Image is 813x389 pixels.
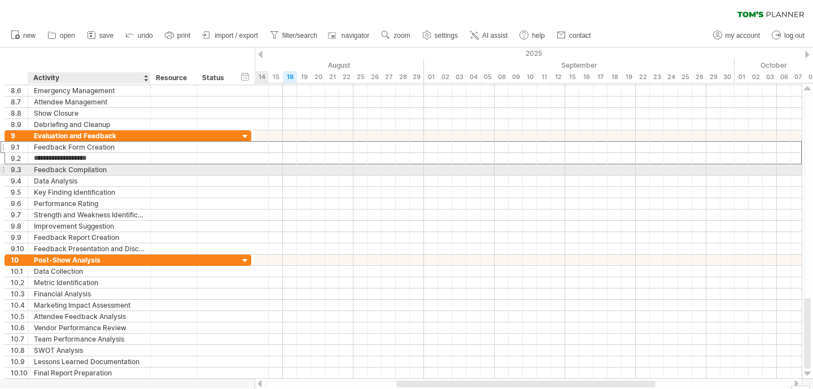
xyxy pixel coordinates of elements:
div: Tuesday, 30 September 2025 [720,71,735,83]
div: 10.7 [11,334,28,344]
span: save [99,32,113,40]
div: Friday, 29 August 2025 [410,71,424,83]
a: zoom [378,28,413,43]
div: Show Closure [34,108,145,119]
div: Friday, 12 September 2025 [551,71,565,83]
div: Show Legend [791,386,810,389]
span: contact [569,32,591,40]
div: Feedback Presentation and Discussion [34,243,145,254]
div: Wednesday, 24 September 2025 [664,71,678,83]
div: 9.3 [11,164,28,175]
div: Friday, 15 August 2025 [269,71,283,83]
div: Lessons Learned Documentation [34,356,145,367]
span: navigator [342,32,369,40]
div: September 2025 [424,59,735,71]
div: 9.6 [11,198,28,209]
div: 8.6 [11,85,28,96]
a: settings [419,28,461,43]
a: help [517,28,548,43]
div: 10.10 [11,368,28,378]
span: print [177,32,190,40]
a: import / export [199,28,261,43]
span: open [60,32,75,40]
div: Tuesday, 16 September 2025 [579,71,593,83]
div: Evaluation and Feedback [34,130,145,141]
div: 10.2 [11,277,28,288]
span: filter/search [282,32,317,40]
div: 9.7 [11,209,28,220]
div: Tuesday, 19 August 2025 [297,71,311,83]
div: Friday, 3 October 2025 [763,71,777,83]
div: Monday, 22 September 2025 [636,71,650,83]
span: settings [435,32,458,40]
div: Thursday, 18 September 2025 [607,71,622,83]
span: log out [784,32,805,40]
div: Thursday, 25 September 2025 [678,71,692,83]
span: zoom [394,32,410,40]
a: my account [710,28,763,43]
div: Monday, 1 September 2025 [424,71,438,83]
span: import / export [215,32,258,40]
div: August 2025 [128,59,424,71]
span: my account [725,32,760,40]
div: Emergency Management [34,85,145,96]
div: Data Analysis [34,176,145,186]
div: 10.4 [11,300,28,311]
div: Feedback Form Creation [34,142,145,152]
div: Monday, 6 October 2025 [777,71,791,83]
span: new [23,32,36,40]
div: Thursday, 2 October 2025 [749,71,763,83]
div: 10.6 [11,322,28,333]
div: 8.7 [11,97,28,107]
span: AI assist [482,32,508,40]
a: undo [123,28,156,43]
a: print [162,28,194,43]
div: Tuesday, 7 October 2025 [791,71,805,83]
div: Friday, 5 September 2025 [480,71,495,83]
a: new [8,28,39,43]
div: SWOT Analysis [34,345,145,356]
div: Improvement Suggestion [34,221,145,231]
div: Thursday, 4 September 2025 [466,71,480,83]
div: Attendee Management [34,97,145,107]
div: Financial Analysis [34,289,145,299]
a: open [45,28,78,43]
div: 9.9 [11,232,28,243]
div: Metric Identification [34,277,145,288]
a: AI assist [467,28,511,43]
div: Resource [156,72,190,84]
div: 10.5 [11,311,28,322]
div: Vendor Performance Review [34,322,145,333]
div: Friday, 22 August 2025 [339,71,353,83]
div: 9 [11,130,28,141]
div: Monday, 18 August 2025 [283,71,297,83]
div: Monday, 8 September 2025 [495,71,509,83]
a: navigator [326,28,373,43]
a: log out [769,28,808,43]
div: Tuesday, 23 September 2025 [650,71,664,83]
div: Attendee Feedback Analysis [34,311,145,322]
div: Data Collection [34,266,145,277]
div: Feedback Report Creation [34,232,145,243]
div: Wednesday, 27 August 2025 [382,71,396,83]
div: Friday, 19 September 2025 [622,71,636,83]
div: 9.1 [11,142,28,152]
a: contact [554,28,595,43]
div: Thursday, 14 August 2025 [255,71,269,83]
a: filter/search [267,28,321,43]
div: Friday, 26 September 2025 [692,71,706,83]
div: Wednesday, 3 September 2025 [452,71,466,83]
span: help [532,32,545,40]
div: Tuesday, 26 August 2025 [368,71,382,83]
div: Strength and Weakness Identification [34,209,145,220]
div: Feedback Compilation [34,164,145,175]
div: 9.8 [11,221,28,231]
a: save [84,28,117,43]
div: Thursday, 21 August 2025 [325,71,339,83]
div: Post-Show Analysis [34,255,145,265]
div: Monday, 15 September 2025 [565,71,579,83]
div: Wednesday, 20 August 2025 [311,71,325,83]
div: Tuesday, 9 September 2025 [509,71,523,83]
div: Monday, 29 September 2025 [706,71,720,83]
div: 10.9 [11,356,28,367]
